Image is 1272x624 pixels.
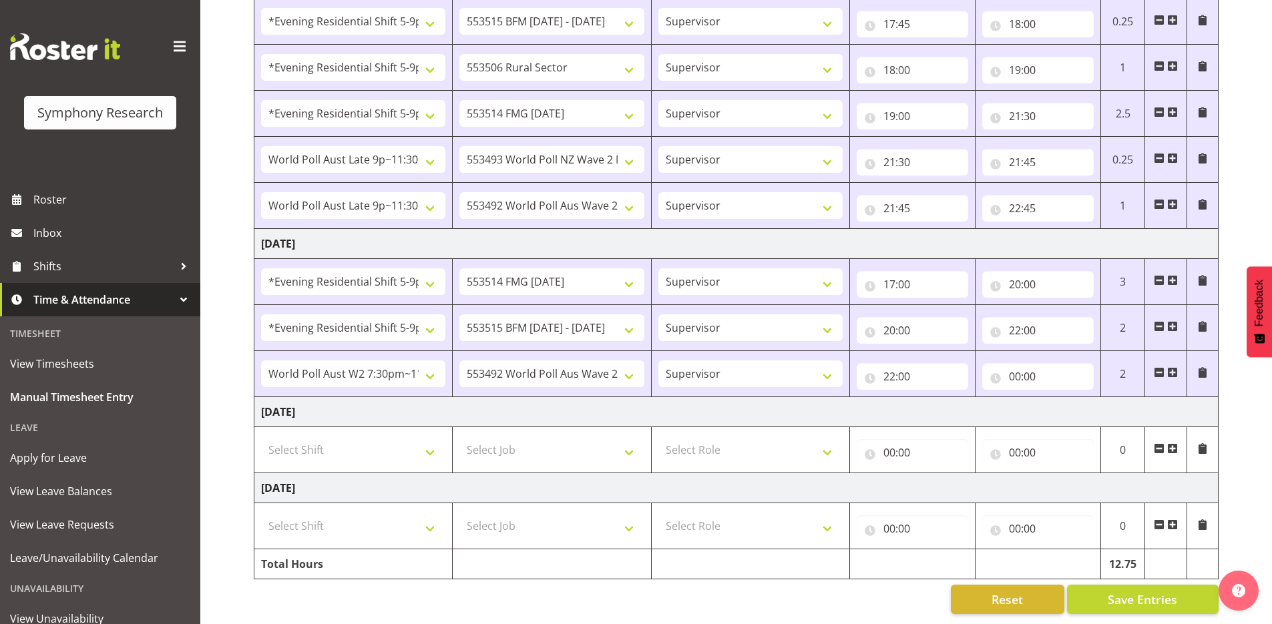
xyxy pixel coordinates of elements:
[10,548,190,568] span: Leave/Unavailability Calendar
[951,585,1064,614] button: Reset
[1253,280,1265,326] span: Feedback
[1100,503,1145,549] td: 0
[982,271,1094,298] input: Click to select...
[10,387,190,407] span: Manual Timesheet Entry
[982,317,1094,344] input: Click to select...
[1100,137,1145,183] td: 0.25
[982,149,1094,176] input: Click to select...
[33,190,194,210] span: Roster
[857,195,968,222] input: Click to select...
[3,380,197,414] a: Manual Timesheet Entry
[857,149,968,176] input: Click to select...
[10,33,120,60] img: Rosterit website logo
[1100,259,1145,305] td: 3
[1100,305,1145,351] td: 2
[1108,591,1177,608] span: Save Entries
[3,575,197,602] div: Unavailability
[3,320,197,347] div: Timesheet
[10,481,190,501] span: View Leave Balances
[3,508,197,541] a: View Leave Requests
[1100,91,1145,137] td: 2.5
[857,11,968,37] input: Click to select...
[3,414,197,441] div: Leave
[254,549,453,579] td: Total Hours
[254,229,1219,259] td: [DATE]
[1067,585,1219,614] button: Save Entries
[10,354,190,374] span: View Timesheets
[1100,427,1145,473] td: 0
[982,11,1094,37] input: Click to select...
[857,317,968,344] input: Click to select...
[1100,45,1145,91] td: 1
[254,397,1219,427] td: [DATE]
[857,439,968,466] input: Click to select...
[982,57,1094,83] input: Click to select...
[982,363,1094,390] input: Click to select...
[857,271,968,298] input: Click to select...
[254,473,1219,503] td: [DATE]
[3,475,197,508] a: View Leave Balances
[1232,584,1245,597] img: help-xxl-2.png
[857,363,968,390] input: Click to select...
[37,103,163,123] div: Symphony Research
[33,290,174,310] span: Time & Attendance
[992,591,1023,608] span: Reset
[1100,351,1145,397] td: 2
[10,448,190,468] span: Apply for Leave
[1100,549,1145,579] td: 12.75
[3,541,197,575] a: Leave/Unavailability Calendar
[10,515,190,535] span: View Leave Requests
[33,256,174,276] span: Shifts
[857,103,968,129] input: Click to select...
[982,103,1094,129] input: Click to select...
[3,347,197,380] a: View Timesheets
[1100,183,1145,229] td: 1
[982,515,1094,542] input: Click to select...
[33,223,194,243] span: Inbox
[1247,266,1272,357] button: Feedback - Show survey
[3,441,197,475] a: Apply for Leave
[982,195,1094,222] input: Click to select...
[982,439,1094,466] input: Click to select...
[857,57,968,83] input: Click to select...
[857,515,968,542] input: Click to select...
